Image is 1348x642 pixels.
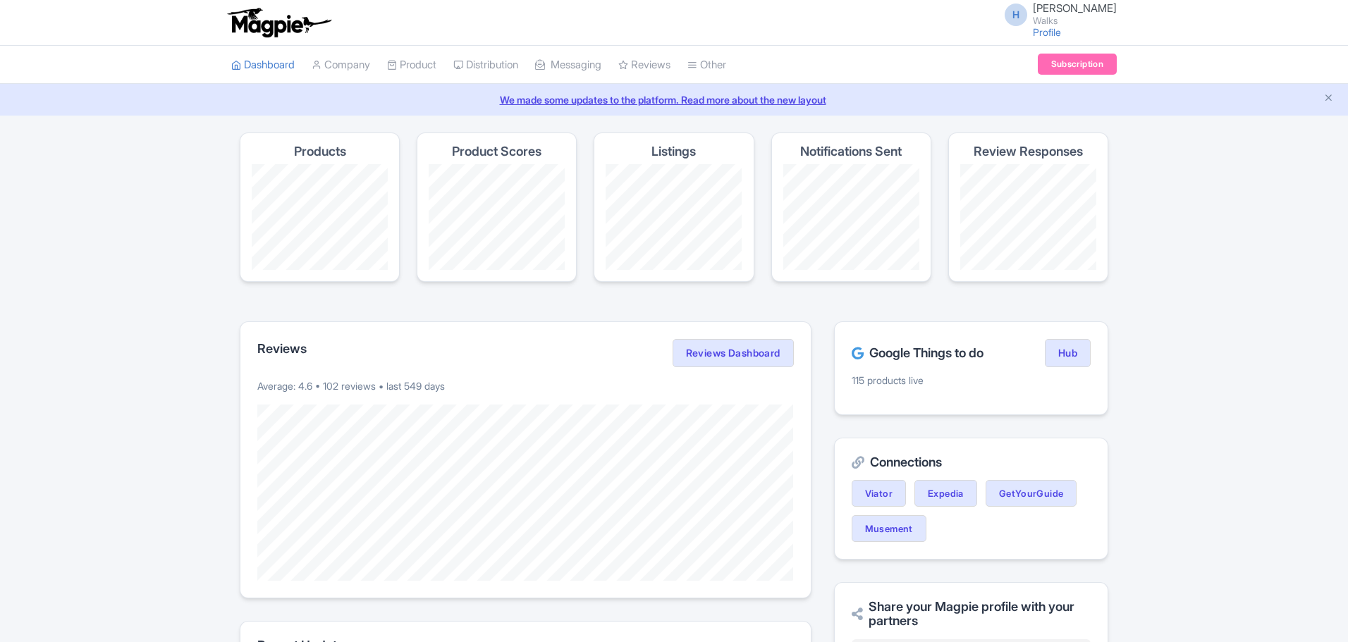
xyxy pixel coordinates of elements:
[852,480,906,507] a: Viator
[1323,91,1334,107] button: Close announcement
[1045,339,1091,367] a: Hub
[974,144,1083,159] h4: Review Responses
[651,144,696,159] h4: Listings
[1005,4,1027,26] span: H
[1033,26,1061,38] a: Profile
[852,373,1091,388] p: 115 products live
[312,46,370,85] a: Company
[224,7,333,38] img: logo-ab69f6fb50320c5b225c76a69d11143b.png
[996,3,1117,25] a: H [PERSON_NAME] Walks
[231,46,295,85] a: Dashboard
[257,378,794,393] p: Average: 4.6 • 102 reviews • last 549 days
[535,46,601,85] a: Messaging
[914,480,977,507] a: Expedia
[1033,16,1117,25] small: Walks
[618,46,670,85] a: Reviews
[852,600,1091,628] h2: Share your Magpie profile with your partners
[687,46,726,85] a: Other
[852,455,1091,469] h2: Connections
[257,342,307,356] h2: Reviews
[387,46,436,85] a: Product
[852,346,984,360] h2: Google Things to do
[673,339,794,367] a: Reviews Dashboard
[986,480,1077,507] a: GetYourGuide
[453,46,518,85] a: Distribution
[1038,54,1117,75] a: Subscription
[8,92,1340,107] a: We made some updates to the platform. Read more about the new layout
[800,144,902,159] h4: Notifications Sent
[852,515,926,542] a: Musement
[1033,1,1117,15] span: [PERSON_NAME]
[294,144,346,159] h4: Products
[452,144,541,159] h4: Product Scores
